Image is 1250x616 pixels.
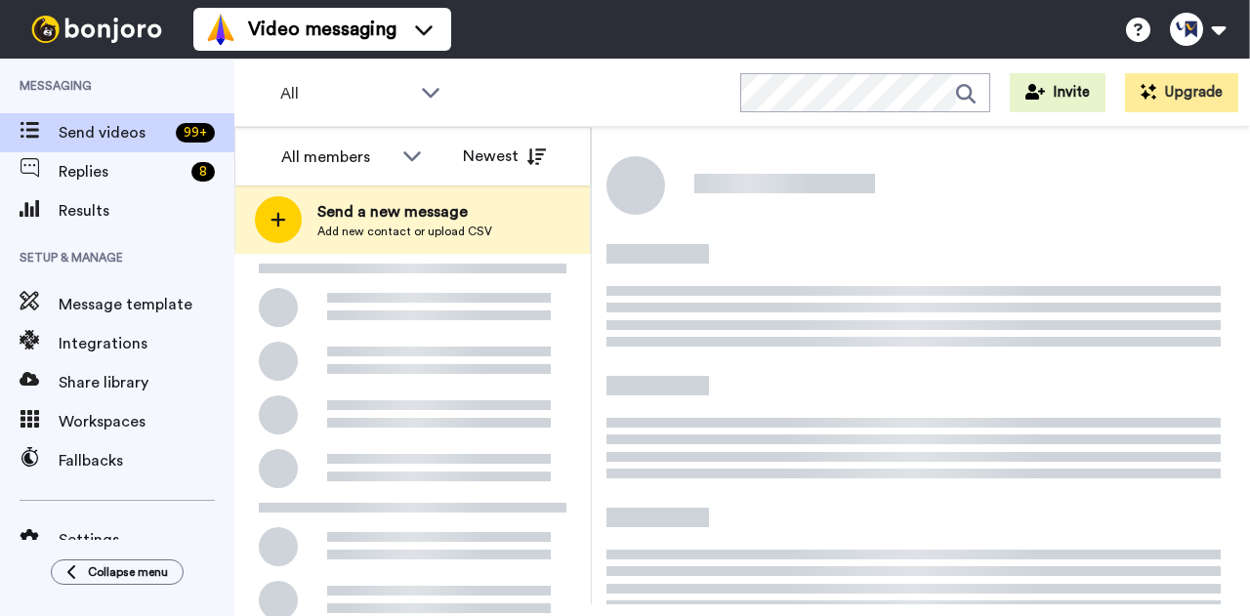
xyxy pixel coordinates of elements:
[281,145,393,169] div: All members
[1010,73,1105,112] button: Invite
[317,224,492,239] span: Add new contact or upload CSV
[59,121,168,144] span: Send videos
[191,162,215,182] div: 8
[248,16,396,43] span: Video messaging
[59,160,184,184] span: Replies
[176,123,215,143] div: 99 +
[88,564,168,580] span: Collapse menu
[59,449,234,472] span: Fallbacks
[23,16,170,43] img: bj-logo-header-white.svg
[59,293,234,316] span: Message template
[317,200,492,224] span: Send a new message
[205,14,236,45] img: vm-color.svg
[59,371,234,394] span: Share library
[280,82,411,105] span: All
[59,528,234,552] span: Settings
[448,137,561,176] button: Newest
[59,199,234,223] span: Results
[51,559,184,585] button: Collapse menu
[59,332,234,355] span: Integrations
[59,410,234,433] span: Workspaces
[1125,73,1238,112] button: Upgrade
